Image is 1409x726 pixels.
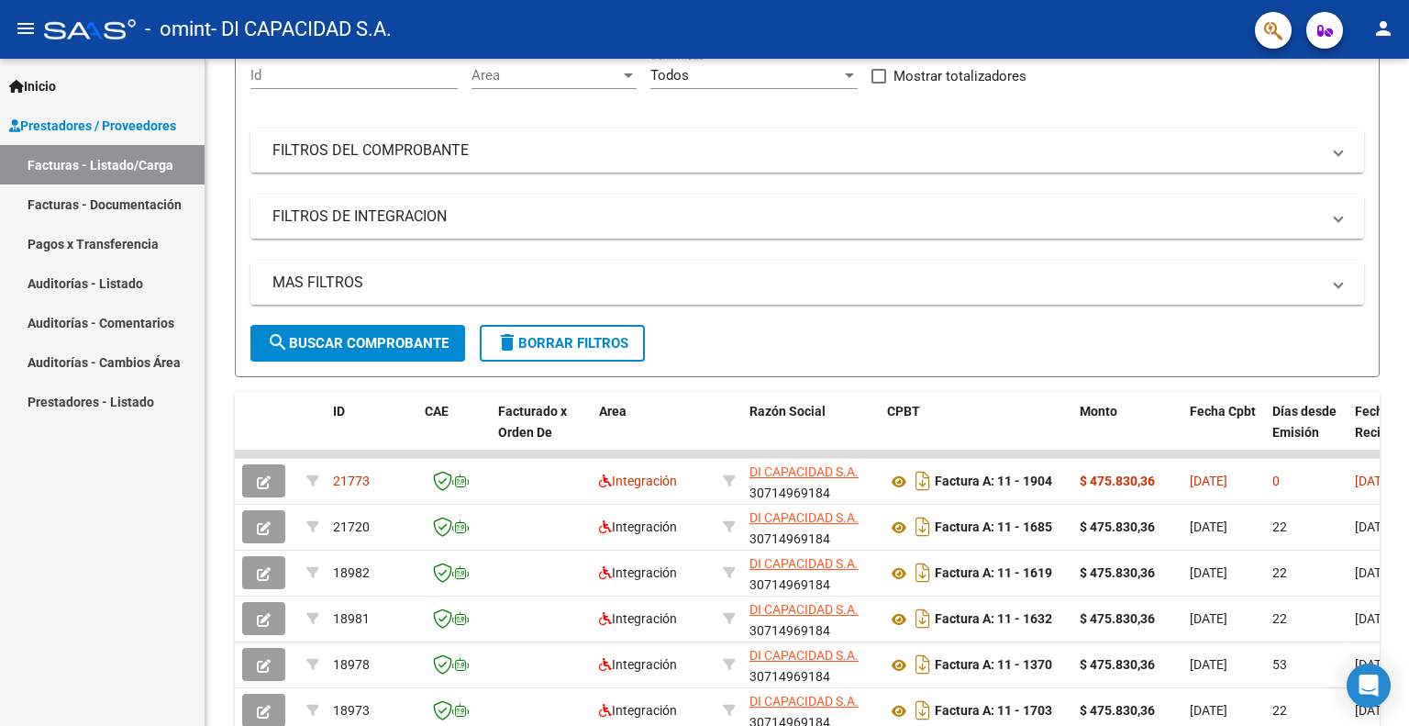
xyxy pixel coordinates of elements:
[911,696,935,725] i: Descargar documento
[880,392,1072,473] datatable-header-cell: CPBT
[272,207,1320,227] mat-panel-title: FILTROS DE INTEGRACION
[1272,404,1337,440] span: Días desde Emisión
[1355,565,1392,580] span: [DATE]
[9,116,176,136] span: Prestadores / Proveedores
[935,566,1052,581] strong: Factura A: 11 - 1619
[491,392,592,473] datatable-header-cell: Facturado x Orden De
[1355,404,1406,440] span: Fecha Recibido
[1272,611,1287,626] span: 22
[333,404,345,419] span: ID
[599,657,677,672] span: Integración
[749,599,872,638] div: 30714969184
[333,519,370,534] span: 21720
[250,195,1364,239] mat-expansion-panel-header: FILTROS DE INTEGRACION
[1080,703,1155,718] strong: $ 475.830,36
[599,565,677,580] span: Integración
[1080,565,1155,580] strong: $ 475.830,36
[326,392,417,473] datatable-header-cell: ID
[1272,703,1287,718] span: 22
[1080,474,1155,488] strong: $ 475.830,36
[599,519,677,534] span: Integración
[1272,565,1287,580] span: 22
[749,648,859,663] span: DI CAPACIDAD S.A.
[1190,703,1227,718] span: [DATE]
[333,611,370,626] span: 18981
[749,694,859,709] span: DI CAPACIDAD S.A.
[496,335,628,352] span: Borrar Filtros
[749,404,826,419] span: Razón Social
[749,508,872,546] div: 30714969184
[893,65,1026,87] span: Mostrar totalizadores
[1265,392,1348,473] datatable-header-cell: Días desde Emisión
[417,392,491,473] datatable-header-cell: CAE
[599,404,627,419] span: Area
[887,404,920,419] span: CPBT
[935,704,1052,719] strong: Factura A: 11 - 1703
[145,9,211,50] span: - omint
[749,464,859,479] span: DI CAPACIDAD S.A.
[749,510,859,525] span: DI CAPACIDAD S.A.
[1072,392,1182,473] datatable-header-cell: Monto
[911,650,935,679] i: Descargar documento
[498,404,567,440] span: Facturado x Orden De
[1272,657,1287,672] span: 53
[911,604,935,633] i: Descargar documento
[935,612,1052,627] strong: Factura A: 11 - 1632
[472,67,620,84] span: Area
[1355,703,1392,718] span: [DATE]
[1190,657,1227,672] span: [DATE]
[1190,565,1227,580] span: [DATE]
[911,558,935,587] i: Descargar documento
[1190,519,1227,534] span: [DATE]
[272,273,1320,293] mat-panel-title: MAS FILTROS
[935,475,1052,489] strong: Factura A: 11 - 1904
[1355,657,1392,672] span: [DATE]
[1355,519,1392,534] span: [DATE]
[935,658,1052,673] strong: Factura A: 11 - 1370
[599,611,677,626] span: Integración
[1080,611,1155,626] strong: $ 475.830,36
[480,325,645,362] button: Borrar Filtros
[1182,392,1265,473] datatable-header-cell: Fecha Cpbt
[267,331,289,353] mat-icon: search
[1080,404,1117,419] span: Monto
[599,474,677,488] span: Integración
[333,657,370,672] span: 18978
[1080,657,1155,672] strong: $ 475.830,36
[9,76,56,96] span: Inicio
[211,9,392,50] span: - DI CAPACIDAD S.A.
[749,556,859,571] span: DI CAPACIDAD S.A.
[742,392,880,473] datatable-header-cell: Razón Social
[1347,664,1391,708] div: Open Intercom Messenger
[333,703,370,718] span: 18973
[333,565,370,580] span: 18982
[592,392,716,473] datatable-header-cell: Area
[911,466,935,496] i: Descargar documento
[250,325,465,362] button: Buscar Comprobante
[267,335,449,352] span: Buscar Comprobante
[749,462,872,500] div: 30714969184
[425,404,449,419] span: CAE
[1355,474,1392,488] span: [DATE]
[1272,519,1287,534] span: 22
[1190,474,1227,488] span: [DATE]
[333,474,370,488] span: 21773
[1272,474,1280,488] span: 0
[250,128,1364,173] mat-expansion-panel-header: FILTROS DEL COMPROBANTE
[749,645,872,684] div: 30714969184
[496,331,518,353] mat-icon: delete
[749,553,872,592] div: 30714969184
[749,602,859,617] span: DI CAPACIDAD S.A.
[15,17,37,39] mat-icon: menu
[250,261,1364,305] mat-expansion-panel-header: MAS FILTROS
[272,140,1320,161] mat-panel-title: FILTROS DEL COMPROBANTE
[650,67,689,84] span: Todos
[1355,611,1392,626] span: [DATE]
[911,512,935,542] i: Descargar documento
[1190,404,1256,419] span: Fecha Cpbt
[599,703,677,718] span: Integración
[935,520,1052,535] strong: Factura A: 11 - 1685
[1190,611,1227,626] span: [DATE]
[1080,519,1155,534] strong: $ 475.830,36
[1372,17,1394,39] mat-icon: person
